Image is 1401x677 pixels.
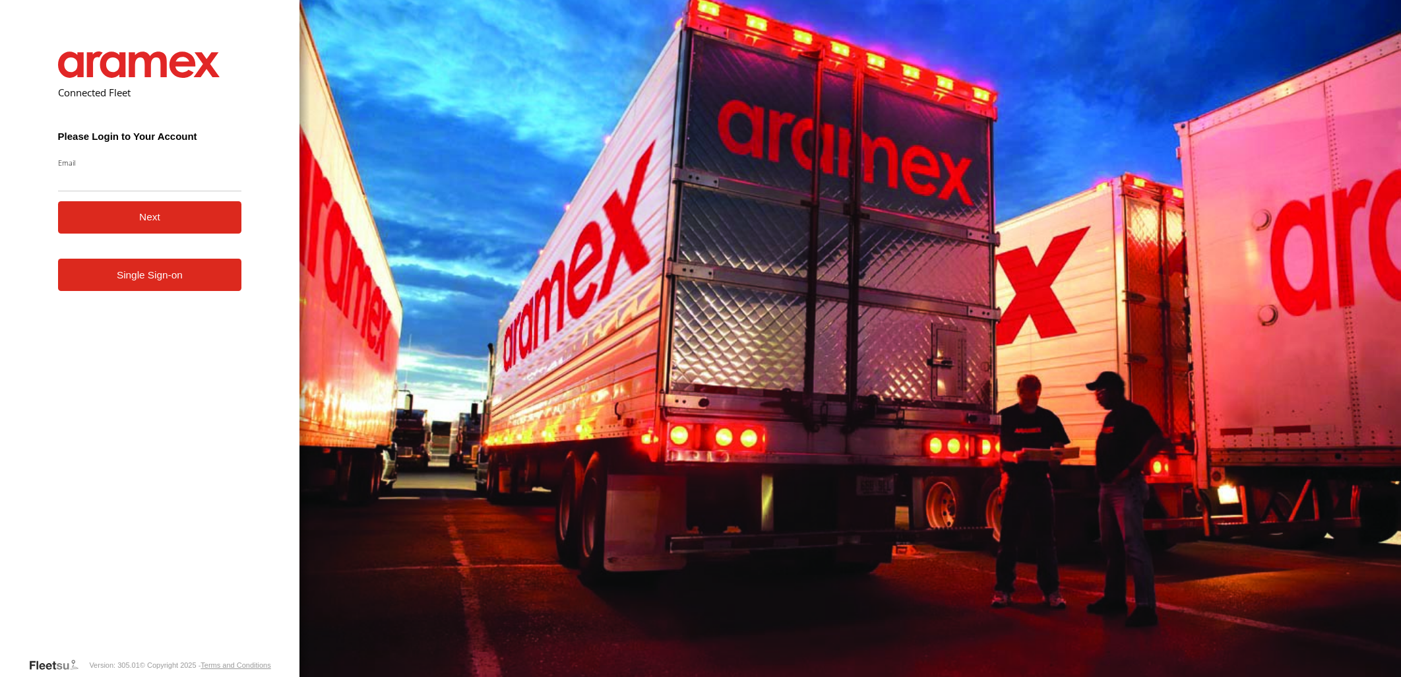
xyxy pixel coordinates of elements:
[58,201,242,234] button: Next
[58,51,220,78] img: Aramex
[89,661,139,669] div: Version: 305.01
[201,661,270,669] a: Terms and Conditions
[28,659,89,672] a: Visit our Website
[58,131,242,142] h3: Please Login to Your Account
[58,86,242,99] h2: Connected Fleet
[140,661,271,669] div: © Copyright 2025 -
[58,158,242,168] label: Email
[58,259,242,291] a: Single Sign-on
